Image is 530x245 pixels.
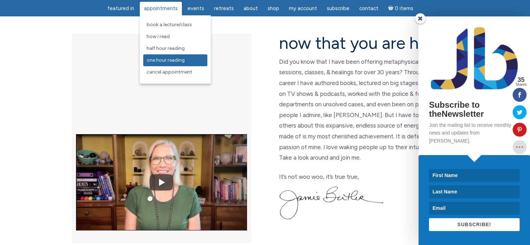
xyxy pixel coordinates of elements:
[147,45,185,51] span: Half Hour Reading
[183,2,208,15] a: Events
[214,5,234,12] span: Retreats
[355,2,383,15] a: Contact
[143,19,207,31] a: Book a Lecture/Class
[394,6,413,11] span: 0 items
[323,2,354,15] a: Subscribe
[384,1,417,15] a: Cart0 items
[279,171,459,182] p: It’s not woo woo, it’s true true,
[143,66,207,78] a: Cancel Appointment
[279,56,459,163] p: Did you know that I have been offering metaphysical & spiritual sessions, classes, & healings for...
[429,185,520,198] input: Last Name
[147,69,192,75] span: Cancel Appointment
[429,121,520,145] p: Join the mailing list to receive monthly news and updates from [PERSON_NAME].
[143,54,207,66] a: One Hour Reading
[263,2,283,15] a: Shop
[429,202,520,215] input: Email
[429,218,520,231] button: SUBSCRIBE!
[147,22,192,28] span: Book a Lecture/Class
[143,31,207,43] a: How I Read
[239,2,262,15] a: About
[289,5,317,12] span: My Account
[268,5,279,12] span: Shop
[285,2,321,15] a: My Account
[147,57,185,63] span: One Hour Reading
[327,5,350,12] span: Subscribe
[244,5,258,12] span: About
[107,5,134,12] span: featured in
[279,34,459,52] h2: now that you are here…
[144,5,178,12] span: Appointments
[359,5,378,12] span: Contact
[515,77,527,83] span: 35
[147,33,170,39] span: How I Read
[429,169,520,182] input: First Name
[429,100,520,119] h2: Subscribe to theNewsletter
[187,5,204,12] span: Events
[210,2,238,15] a: Retreats
[143,43,207,54] a: Half Hour Reading
[388,5,395,12] i: Cart
[515,83,527,86] span: Shares
[103,2,138,15] a: featured in
[140,2,182,15] a: Appointments
[457,222,491,227] span: SUBSCRIBE!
